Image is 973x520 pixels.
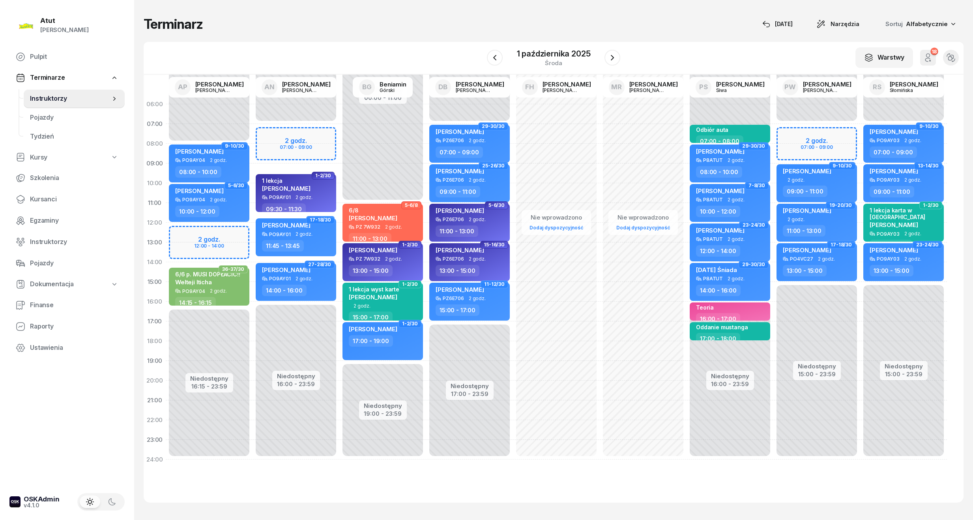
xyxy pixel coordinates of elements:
div: OSKAdmin [24,496,60,503]
span: Instruktorzy [30,94,110,104]
span: 2 godz. [469,256,486,262]
span: [PERSON_NAME] [870,221,918,229]
div: 09:00 - 11:00 [870,186,914,197]
span: 9-10/30 [225,145,244,147]
div: 13:00 - 15:00 [783,265,827,276]
div: 07:00 - 09:00 [870,146,917,158]
span: [PERSON_NAME] [783,246,831,254]
span: 2 godz. [904,177,921,183]
span: 9-10/30 [833,165,852,167]
span: 2 godz. [210,288,227,294]
div: PO9AY03 [877,177,900,182]
div: 07:00 [144,114,166,134]
span: AP [178,84,187,90]
span: 36-37/30 [222,268,244,270]
span: [PERSON_NAME] [436,246,484,254]
span: Pulpit [30,52,118,62]
div: PZ6E706 [443,256,464,261]
span: [PERSON_NAME] [262,222,311,229]
div: 11:00 - 13:00 [436,225,478,237]
div: 16:00 - 23:59 [277,379,315,387]
span: [PERSON_NAME] [436,286,484,293]
span: [DATE] Śniada [696,266,737,274]
div: PZ6E706 [443,217,464,222]
button: Warstwy [855,47,913,68]
div: 11:00 - 13:00 [783,225,825,237]
span: 1-2/30 [402,244,418,246]
span: MR [611,84,622,90]
div: P8ATUT [703,276,723,281]
div: 15:00 - 23:59 [885,369,923,377]
span: [PERSON_NAME] [696,148,745,155]
div: 08:00 - 10:00 [696,166,742,178]
button: Niedostępny15:00 - 23:59 [885,362,923,379]
div: 16:00 - 17:00 [696,313,740,325]
div: 20:00 [144,371,166,390]
div: 11:00 - 13:00 [870,240,912,251]
div: [PERSON_NAME] [629,88,667,93]
span: 2 godz. [385,256,402,262]
span: 2 godz. [818,256,835,262]
a: BGBeniaminGórski [353,77,413,98]
div: [PERSON_NAME] [629,81,678,87]
div: 16:00 [144,292,166,312]
div: Beniamin [380,81,406,87]
div: [PERSON_NAME] [282,81,331,87]
span: [PERSON_NAME] [262,266,311,274]
div: PZ6E706 [443,138,464,143]
span: 2 godz. [904,256,921,262]
span: Tydzień [30,131,118,142]
a: Dodaj dyspozycyjność [526,223,586,232]
div: 10:00 - 12:00 [175,206,219,217]
div: v4.1.0 [24,503,60,508]
div: [PERSON_NAME] [282,88,320,93]
div: Niedostępny [711,373,749,379]
div: Niedostępny [885,363,923,369]
h1: Terminarz [144,17,203,31]
span: Pojazdy [30,258,118,268]
a: MR[PERSON_NAME][PERSON_NAME] [603,77,684,98]
span: 2 godz. [210,158,227,163]
span: 1-2/30 [402,323,418,325]
span: 27-28/30 [308,264,331,265]
button: Niedostępny16:15 - 23:59 [190,374,228,391]
div: 09:30 - 11:30 [262,203,306,215]
button: 18 [920,50,936,66]
div: Oddanie mustanga [696,324,748,330]
div: 17:00 - 23:59 [451,389,489,397]
span: 2 godz. [469,138,486,143]
button: Niedostępny17:00 - 23:59 [451,381,489,399]
span: Sortuj [885,19,904,29]
button: Niedostępny19:00 - 23:59 [364,401,402,419]
button: [DATE] [755,16,800,32]
span: 1-2/30 [923,205,939,206]
div: P8ATUT [703,237,723,242]
span: 2 godz. [210,197,227,203]
div: [PERSON_NAME] [40,25,89,35]
span: 5-6/30 [488,205,505,206]
div: PO9AY03 [877,231,900,237]
div: PO9AY04 [182,289,205,294]
span: Kursanci [30,194,118,205]
span: AN [264,84,275,90]
a: RS[PERSON_NAME]Słomińska [863,77,945,98]
span: [PERSON_NAME] [349,246,397,254]
div: Niedostępny [451,383,489,389]
div: Niedostępny [798,363,836,369]
div: Odbiór auta [696,126,728,133]
a: Finanse [9,296,125,315]
div: Niedostępny [364,403,402,409]
a: Instruktorzy [24,89,125,108]
span: [PERSON_NAME] [696,187,745,195]
span: 23-24/30 [743,224,765,226]
div: 17:00 - 18:00 [696,333,740,344]
div: 08:00 - 10:00 [175,166,221,178]
span: FH [525,84,534,90]
span: Narzędzia [831,19,859,29]
div: 16:00 - 23:59 [711,379,749,387]
button: Nie wprowadzonoDodaj dyspozycyjność [526,211,586,234]
div: PO4VC27 [790,256,813,261]
div: 07:00 - 08:00 [696,135,743,147]
span: Pojazdy [30,113,118,123]
div: Górski [380,88,406,93]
